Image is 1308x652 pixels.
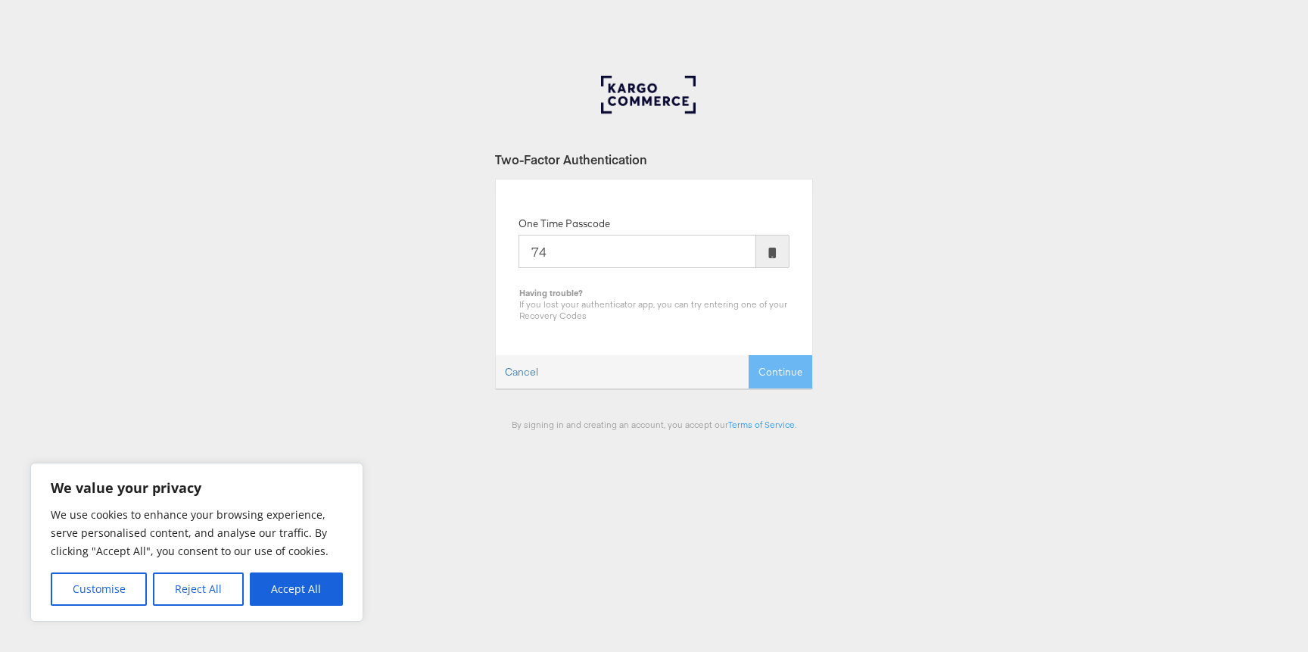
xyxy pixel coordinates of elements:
p: We use cookies to enhance your browsing experience, serve personalised content, and analyse our t... [51,506,343,560]
input: Enter the code [519,235,756,268]
div: Two-Factor Authentication [495,151,813,168]
button: Reject All [153,572,243,606]
a: Terms of Service [728,419,795,430]
b: Having trouble? [519,287,583,298]
label: One Time Passcode [519,217,610,231]
p: We value your privacy [51,479,343,497]
div: We value your privacy [30,463,363,622]
a: Cancel [496,356,547,388]
div: By signing in and creating an account, you accept our . [495,419,813,430]
button: Accept All [250,572,343,606]
button: Customise [51,572,147,606]
span: If you lost your authenticator app, you can try entering one of your Recovery Codes [519,298,787,321]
